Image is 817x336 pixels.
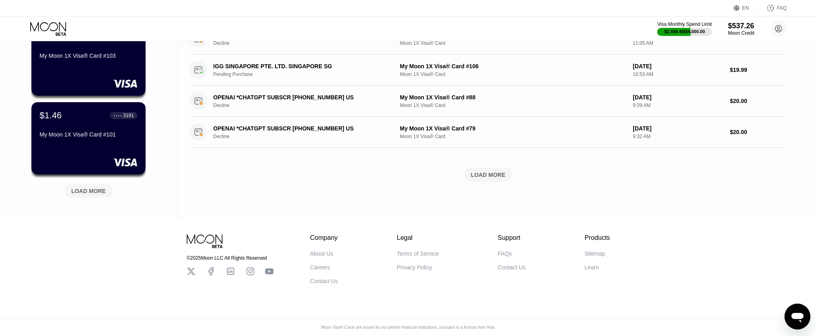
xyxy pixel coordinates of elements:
div: LOAD MORE [471,171,506,178]
div: Visa Monthly Spend Limit$2,448.49/$4,000.00 [657,21,712,36]
div: 11:05 AM [633,40,724,46]
div: IGG SINGAPORE PTE. LTD. SINGAPORE SG [213,63,384,69]
div: Products [585,234,610,241]
div: Visa Monthly Spend Limit [657,21,712,27]
div: Terms of Service [397,250,439,257]
div: Contact Us [498,264,526,271]
iframe: Button to launch messaging window [785,304,811,330]
div: 9:39 AM [633,103,724,108]
div: © 2025 Moon LLC All Rights Reserved [187,255,274,261]
div: My Moon 1X Visa® Card #79 [400,125,627,132]
div: Moon 1X Visa® Card [400,134,627,139]
div: LOAD MORE [58,181,119,198]
div: Careers [310,264,330,271]
div: Decline [213,40,397,46]
div: LOAD MORE [71,187,106,195]
div: Contact Us [310,278,338,284]
div: 9:32 AM [633,134,724,139]
div: Moon 1X Visa® Card [400,71,627,77]
div: [DATE] [633,63,724,69]
div: About Us [310,250,333,257]
div: Company [310,234,338,241]
div: My Moon 1X Visa® Card #88 [400,94,627,101]
div: FAQ [759,4,787,12]
div: $1.46 [40,110,62,121]
div: Privacy Policy [397,264,432,271]
div: FAQs [498,250,512,257]
div: Learn [585,264,599,271]
div: EN [734,4,759,12]
div: $19.99 [730,67,787,73]
div: LOAD MORE [190,168,787,182]
div: $3.71● ● ● ●5591My Moon 1X Visa® Card #103 [31,23,146,96]
div: Moon 1X Visa® Card [400,40,627,46]
div: $1.46● ● ● ●3191My Moon 1X Visa® Card #101 [31,102,146,174]
div: Sitemap [585,250,605,257]
div: Moon Credit [728,30,754,36]
div: $20.00 [730,129,787,135]
div: OPENAI *CHATGPT SUBSCR [PHONE_NUMBER] US [213,125,384,132]
div: My Moon 1X Visa® Card #106 [400,63,627,69]
div: Decline [213,134,397,139]
div: My Moon 1X Visa® Card #103 [40,52,138,59]
div: Pending Purchase [213,71,397,77]
div: $20.00 [730,98,787,104]
div: OPENAI *CHATGPT SUBSCR [PHONE_NUMBER] USDeclineMy Moon 1X Visa® Card #79Moon 1X Visa® Card[DATE]9... [190,117,787,148]
div: Moon Visa® Cards are issued by our partner financial institutions, pursuant to a license from Visa. [315,325,502,330]
div: [DATE] [633,94,724,101]
div: [DATE] [633,125,724,132]
div: EN [742,5,749,11]
div: IGG SINGAPORE PTE. LTD. SINGAPORE SGPending PurchaseMy Moon 1X Visa® Card #106Moon 1X Visa® Card[... [190,55,787,86]
div: Legal [397,234,439,241]
div: ● ● ● ● [114,114,122,117]
div: 3191 [123,113,134,118]
div: FAQ [777,5,787,11]
div: $537.26Moon Credit [728,22,754,36]
div: 10:53 AM [633,71,724,77]
div: Support [498,234,526,241]
div: $2,448.49 / $4,000.00 [665,29,705,34]
div: $537.26 [728,22,754,30]
div: Moon 1X Visa® Card [400,103,627,108]
div: OPENAI *CHATGPT SUBSCR [PHONE_NUMBER] USDeclineMy Moon 1X Visa® Card #88Moon 1X Visa® Card[DATE]9... [190,86,787,117]
div: OPENAI *CHATGPT SUBSCR [PHONE_NUMBER] US [213,94,384,101]
div: My Moon 1X Visa® Card #101 [40,131,138,138]
div: Decline [213,103,397,108]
